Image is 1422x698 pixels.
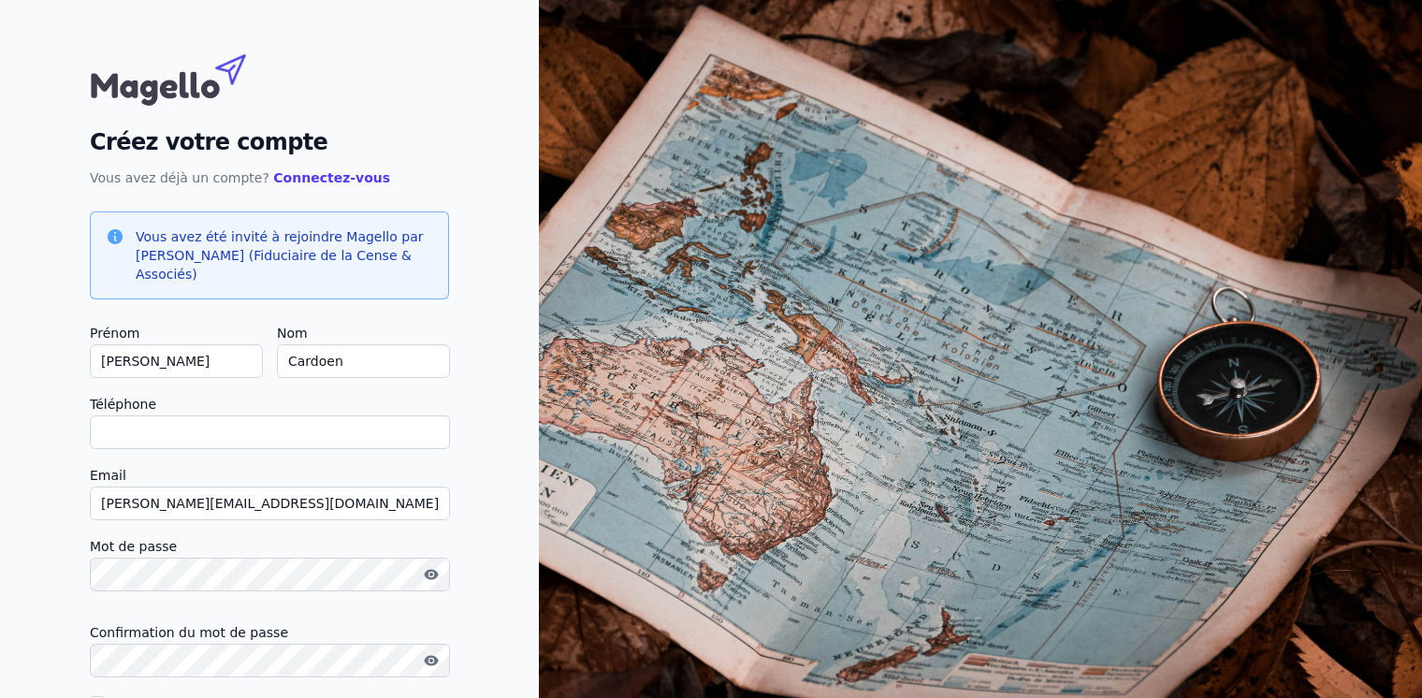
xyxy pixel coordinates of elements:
a: Connectez-vous [273,170,390,185]
p: Vous avez déjà un compte? [90,167,449,189]
label: Nom [277,322,449,344]
label: Confirmation du mot de passe [90,621,449,644]
label: Email [90,464,449,487]
label: Prénom [90,322,262,344]
label: Téléphone [90,393,449,415]
label: Mot de passe [90,535,449,558]
h2: Créez votre compte [90,125,449,159]
h3: Vous avez été invité à rejoindre Magello par [PERSON_NAME] (Fiduciaire de la Cense & Associés) [136,227,433,284]
img: Magello [90,45,286,110]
